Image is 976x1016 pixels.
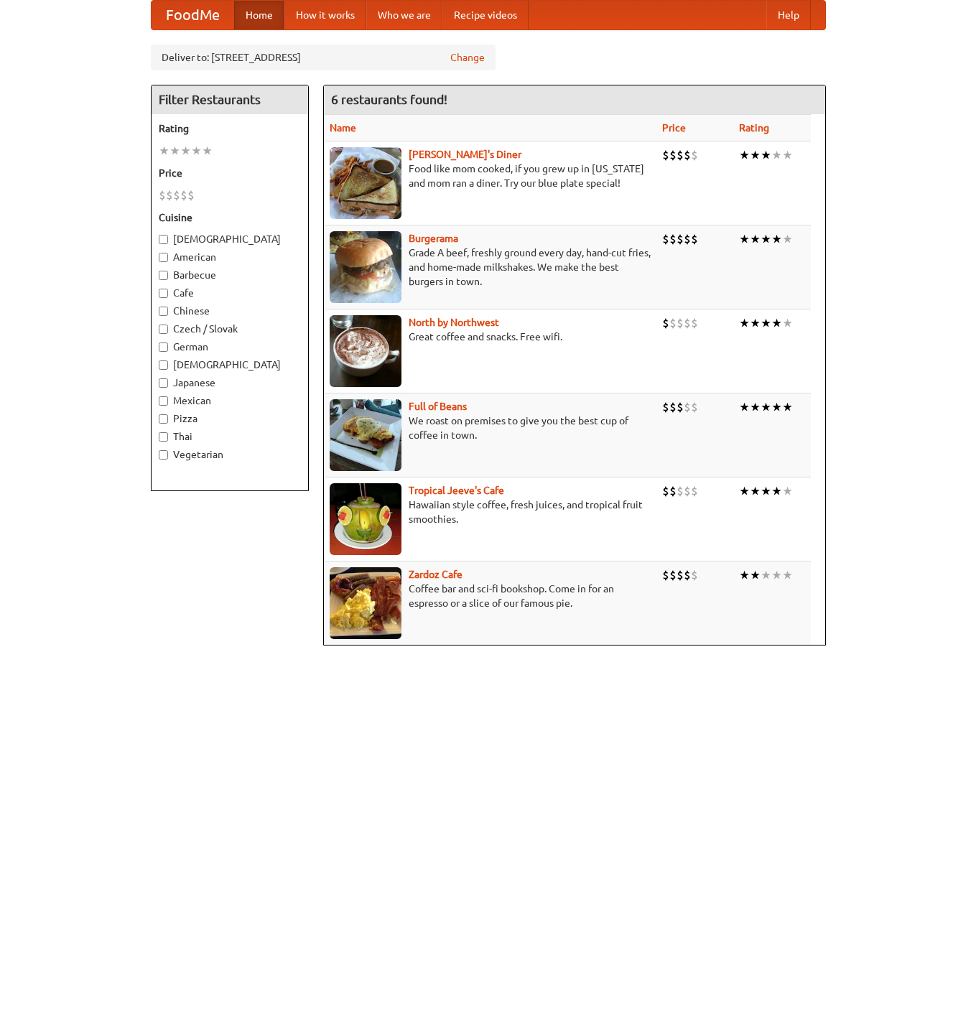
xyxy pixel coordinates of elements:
[151,45,496,70] div: Deliver to: [STREET_ADDRESS]
[684,315,691,331] li: $
[330,582,651,610] p: Coffee bar and sci-fi bookshop. Come in for an espresso or a slice of our famous pie.
[330,147,401,219] img: sallys.jpg
[739,483,750,499] li: ★
[739,231,750,247] li: ★
[662,315,669,331] li: $
[761,483,771,499] li: ★
[771,147,782,163] li: ★
[669,231,677,247] li: $
[169,143,180,159] li: ★
[330,399,401,471] img: beans.jpg
[409,149,521,160] a: [PERSON_NAME]'s Diner
[409,401,467,412] a: Full of Beans
[691,567,698,583] li: $
[159,187,166,203] li: $
[669,315,677,331] li: $
[750,231,761,247] li: ★
[202,143,213,159] li: ★
[782,147,793,163] li: ★
[662,122,686,134] a: Price
[159,235,168,244] input: [DEMOGRAPHIC_DATA]
[330,330,651,344] p: Great coffee and snacks. Free wifi.
[771,231,782,247] li: ★
[761,567,771,583] li: ★
[771,567,782,583] li: ★
[409,233,458,244] a: Burgerama
[159,378,168,388] input: Japanese
[159,393,301,408] label: Mexican
[662,483,669,499] li: $
[677,483,684,499] li: $
[330,122,356,134] a: Name
[739,399,750,415] li: ★
[782,483,793,499] li: ★
[691,315,698,331] li: $
[159,376,301,390] label: Japanese
[677,147,684,163] li: $
[691,483,698,499] li: $
[284,1,366,29] a: How it works
[159,432,168,442] input: Thai
[771,315,782,331] li: ★
[677,399,684,415] li: $
[750,147,761,163] li: ★
[409,485,504,496] a: Tropical Jeeve's Cafe
[152,85,308,114] h4: Filter Restaurants
[766,1,811,29] a: Help
[187,187,195,203] li: $
[662,567,669,583] li: $
[159,411,301,426] label: Pizza
[677,567,684,583] li: $
[159,322,301,336] label: Czech / Slovak
[166,187,173,203] li: $
[159,232,301,246] label: [DEMOGRAPHIC_DATA]
[159,396,168,406] input: Mexican
[761,399,771,415] li: ★
[159,307,168,316] input: Chinese
[450,50,485,65] a: Change
[159,271,168,280] input: Barbecue
[409,569,463,580] a: Zardoz Cafe
[677,231,684,247] li: $
[739,315,750,331] li: ★
[152,1,234,29] a: FoodMe
[330,483,401,555] img: jeeves.jpg
[442,1,529,29] a: Recipe videos
[739,567,750,583] li: ★
[159,447,301,462] label: Vegetarian
[771,483,782,499] li: ★
[159,268,301,282] label: Barbecue
[330,315,401,387] img: north.jpg
[684,567,691,583] li: $
[159,286,301,300] label: Cafe
[669,147,677,163] li: $
[330,162,651,190] p: Food like mom cooked, if you grew up in [US_STATE] and mom ran a diner. Try our blue plate special!
[669,567,677,583] li: $
[739,122,769,134] a: Rating
[159,450,168,460] input: Vegetarian
[159,253,168,262] input: American
[159,429,301,444] label: Thai
[330,231,401,303] img: burgerama.jpg
[669,483,677,499] li: $
[761,315,771,331] li: ★
[677,315,684,331] li: $
[234,1,284,29] a: Home
[330,498,651,526] p: Hawaiian style coffee, fresh juices, and tropical fruit smoothies.
[662,147,669,163] li: $
[750,399,761,415] li: ★
[739,147,750,163] li: ★
[159,143,169,159] li: ★
[409,317,499,328] b: North by Northwest
[684,231,691,247] li: $
[669,399,677,415] li: $
[662,399,669,415] li: $
[366,1,442,29] a: Who we are
[684,483,691,499] li: $
[330,567,401,639] img: zardoz.jpg
[159,360,168,370] input: [DEMOGRAPHIC_DATA]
